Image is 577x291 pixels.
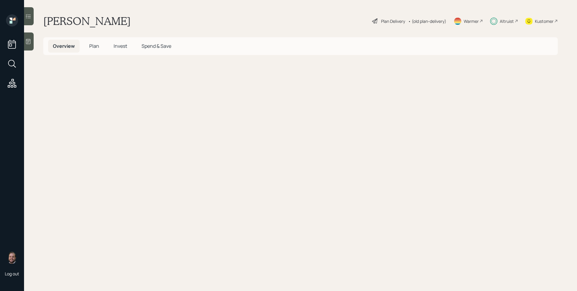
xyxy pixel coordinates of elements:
img: james-distasi-headshot.png [6,252,18,264]
span: Invest [114,43,127,49]
div: Altruist [500,18,514,24]
div: Kustomer [535,18,554,24]
div: Plan Delivery [381,18,405,24]
div: • (old plan-delivery) [408,18,446,24]
h1: [PERSON_NAME] [43,14,131,28]
span: Plan [89,43,99,49]
span: Overview [53,43,75,49]
div: Log out [5,271,19,277]
span: Spend & Save [142,43,171,49]
div: Warmer [464,18,479,24]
